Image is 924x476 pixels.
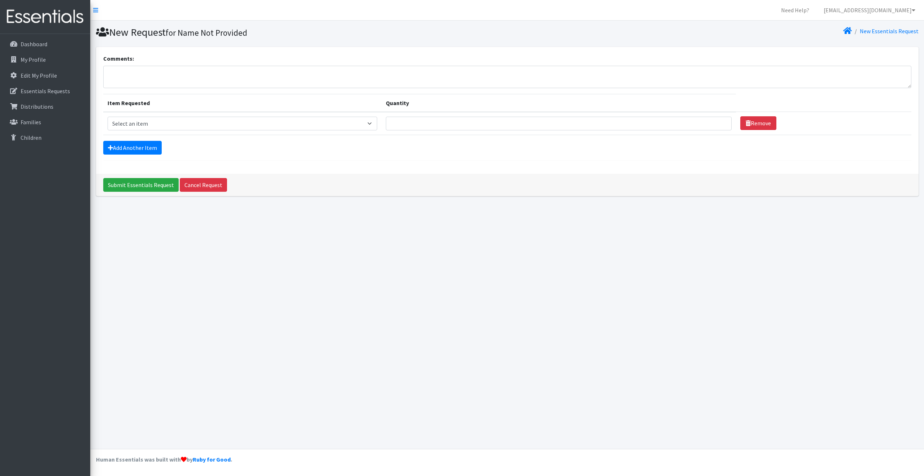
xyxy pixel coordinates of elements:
th: Quantity [382,94,736,112]
small: for Name Not Provided [166,27,247,38]
a: Dashboard [3,37,87,51]
p: Distributions [21,103,53,110]
th: Item Requested [103,94,382,112]
a: Distributions [3,99,87,114]
img: HumanEssentials [3,5,87,29]
p: My Profile [21,56,46,63]
a: Need Help? [775,3,815,17]
a: Cancel Request [180,178,227,192]
p: Edit My Profile [21,72,57,79]
a: Edit My Profile [3,68,87,83]
strong: Human Essentials was built with by . [96,456,232,463]
h1: New Request [96,26,505,39]
p: Dashboard [21,40,47,48]
a: Children [3,130,87,145]
p: Families [21,118,41,126]
p: Essentials Requests [21,87,70,95]
input: Submit Essentials Request [103,178,179,192]
a: Essentials Requests [3,84,87,98]
a: New Essentials Request [860,27,919,35]
a: Remove [740,116,776,130]
p: Children [21,134,42,141]
a: My Profile [3,52,87,67]
a: Families [3,115,87,129]
label: Comments: [103,54,134,63]
a: [EMAIL_ADDRESS][DOMAIN_NAME] [818,3,921,17]
a: Ruby for Good [193,456,231,463]
a: Add Another Item [103,141,162,155]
